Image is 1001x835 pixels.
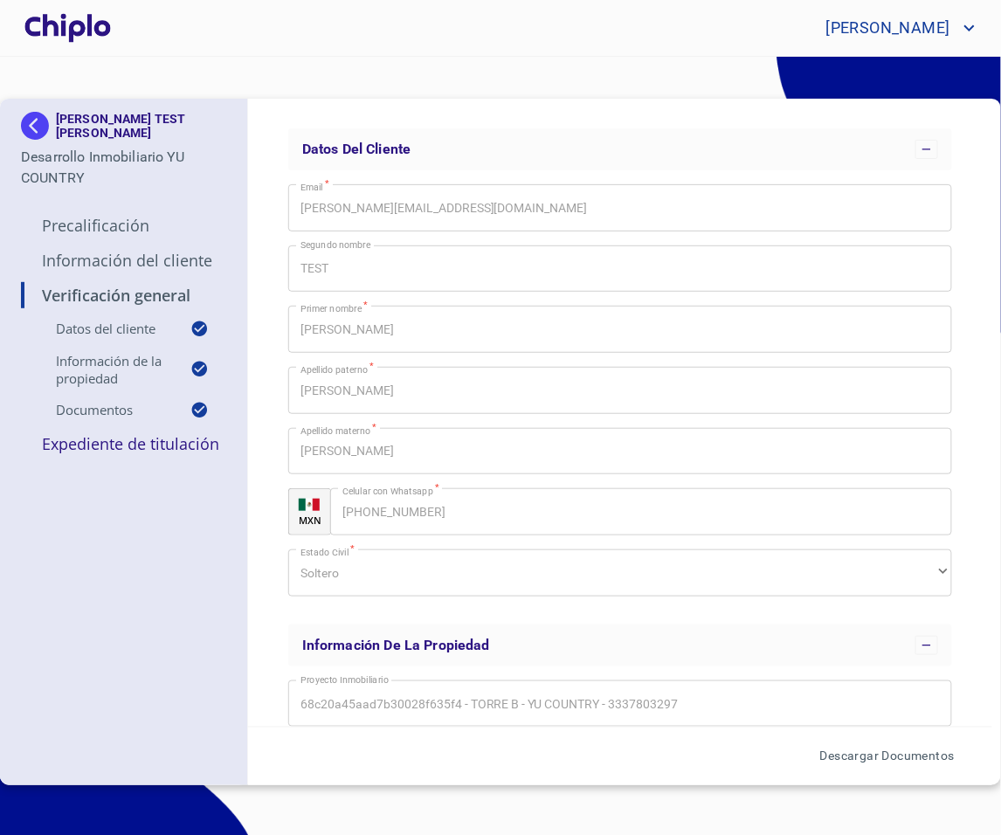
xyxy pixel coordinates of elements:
[299,514,321,527] p: MXN
[288,549,952,597] div: Soltero
[21,320,190,337] p: Datos del cliente
[21,147,226,189] p: Desarrollo Inmobiliario YU COUNTRY
[813,14,980,42] button: account of current user
[21,285,226,306] p: Verificación General
[21,215,226,236] p: Precalificación
[820,746,955,768] span: Descargar Documentos
[56,112,226,140] p: [PERSON_NAME] TEST [PERSON_NAME]
[299,499,320,511] img: R93DlvwvvjP9fbrDwZeCRYBHk45OWMq+AAOlFVsxT89f82nwPLnD58IP7+ANJEaWYhP0Tx8kkA0WlQMPQsAAgwAOmBj20AXj6...
[302,637,490,653] span: Información de la propiedad
[302,141,411,157] span: Datos del cliente
[21,112,56,140] img: Docupass spot blue
[21,433,226,454] p: Expediente de Titulación
[288,128,952,170] div: Datos del cliente
[21,352,190,387] p: Información de la propiedad
[21,401,190,418] p: Documentos
[813,741,962,773] button: Descargar Documentos
[288,625,952,666] div: Información de la propiedad
[21,250,226,271] p: Información del Cliente
[21,112,226,147] div: [PERSON_NAME] TEST [PERSON_NAME]
[813,14,959,42] span: [PERSON_NAME]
